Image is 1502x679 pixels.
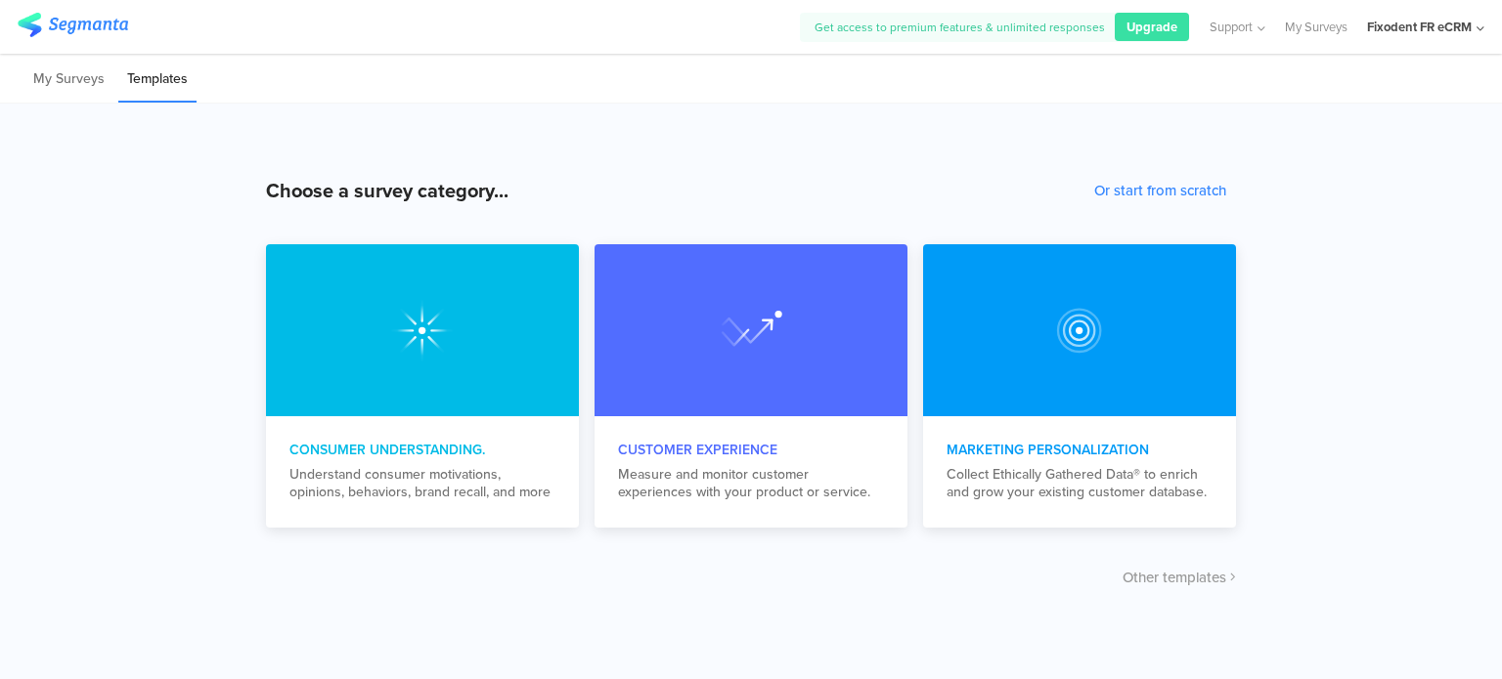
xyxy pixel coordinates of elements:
div: Marketing Personalization [947,440,1213,460]
div: Collect Ethically Gathered Data® to enrich and grow your existing customer database. [947,466,1213,501]
div: Customer Experience [618,440,884,460]
li: Templates [118,57,197,103]
img: marketing_personalization.svg [720,299,782,361]
span: Get access to premium features & unlimited responses [815,19,1105,36]
button: Or start from scratch [1094,180,1226,201]
div: Consumer Understanding. [289,440,555,460]
img: customer_experience.svg [1048,299,1111,361]
div: Measure and monitor customer experiences with your product or service. [618,466,884,501]
span: Support [1210,18,1253,36]
span: Upgrade [1126,18,1177,36]
span: Other templates [1123,567,1226,588]
img: segmanta logo [18,13,128,37]
img: consumer_understanding.svg [391,299,454,361]
div: Understand consumer motivations, opinions, behaviors, brand recall, and more [289,466,555,501]
div: Fixodent FR eCRM [1367,18,1472,36]
div: Choose a survey category... [266,176,508,205]
button: Other templates [1123,567,1236,588]
li: My Surveys [24,57,113,103]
